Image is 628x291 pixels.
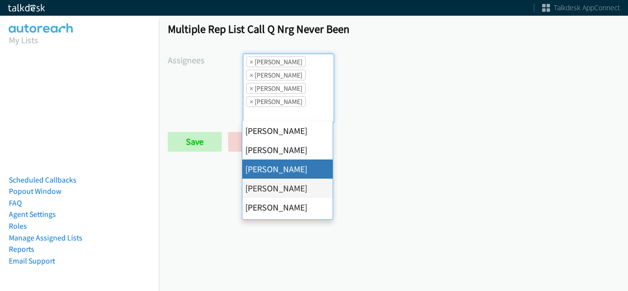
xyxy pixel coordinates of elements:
li: [PERSON_NAME] [242,121,333,140]
span: × [250,97,253,106]
li: [PERSON_NAME] [242,179,333,198]
li: [PERSON_NAME] [242,198,333,217]
li: [PERSON_NAME] [242,140,333,159]
li: Charles Ross [246,70,306,80]
a: Manage Assigned Lists [9,233,82,242]
li: Rodnika Murphy [246,83,306,94]
a: Email Support [9,256,55,265]
span: × [250,70,253,80]
a: Popout Window [9,186,61,196]
label: Assignees [168,53,243,67]
a: Scheduled Callbacks [9,175,77,185]
a: FAQ [9,198,22,208]
span: × [250,83,253,93]
li: Cathy Shahan [246,56,306,67]
li: [PERSON_NAME] [242,217,333,236]
a: Roles [9,221,27,231]
a: Agent Settings [9,210,56,219]
a: My Lists [9,34,38,46]
span: × [250,57,253,67]
a: Talkdesk AppConnect [542,3,620,13]
a: Reports [9,244,34,254]
li: [PERSON_NAME] [242,159,333,179]
a: Back [228,132,283,152]
input: Save [168,132,222,152]
h1: Multiple Rep List Call Q Nrg Never Been [168,22,619,36]
li: Trevonna Lancaster [246,96,306,107]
